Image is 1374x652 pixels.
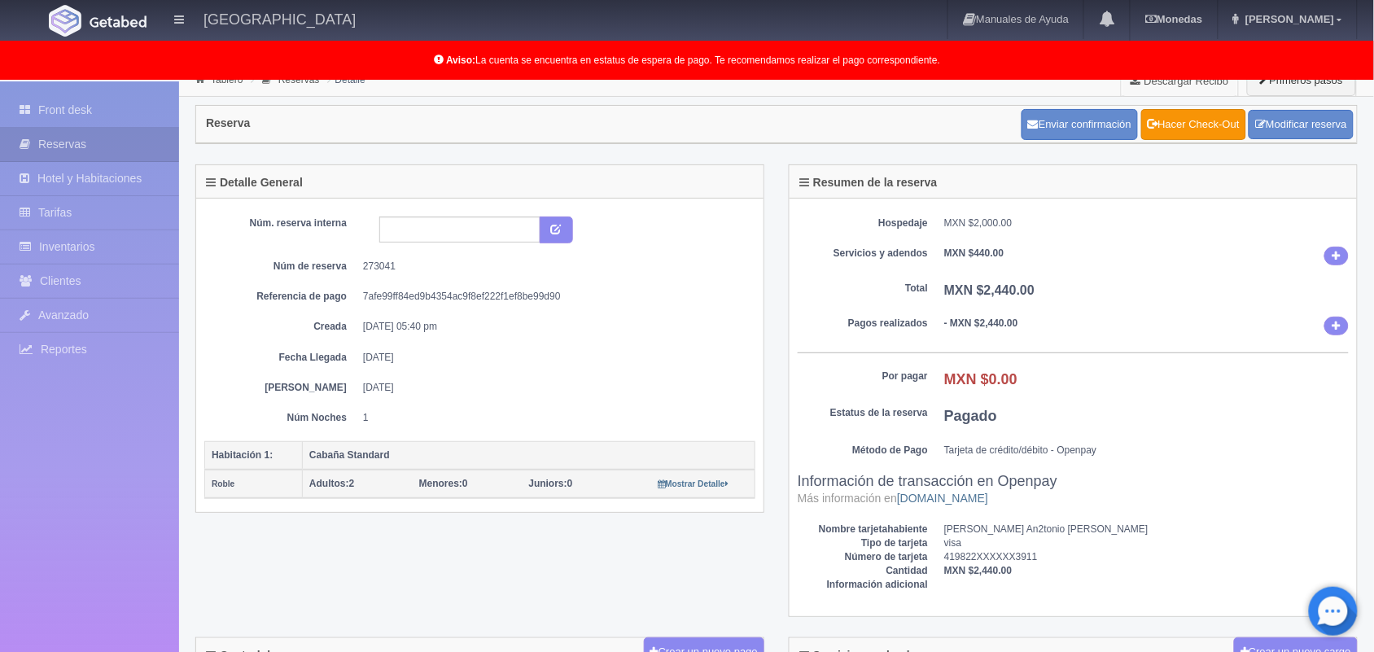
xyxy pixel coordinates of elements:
h4: Reserva [206,117,251,129]
dt: Núm. reserva interna [217,217,347,230]
button: Primeros pasos [1247,64,1356,96]
dt: Núm Noches [217,411,347,425]
strong: Menores: [419,478,462,489]
dd: 273041 [363,260,743,273]
a: Mostrar Detalle [658,478,729,489]
dd: 419822XXXXXX3911 [944,550,1349,564]
dd: [DATE] [363,381,743,395]
dt: Nombre tarjetahabiente [798,523,928,536]
h4: Resumen de la reserva [799,177,938,189]
span: 0 [529,478,573,489]
dt: Estatus de la reserva [798,406,928,420]
span: 2 [309,478,354,489]
img: Getabed [90,15,147,28]
span: 0 [419,478,468,489]
a: [DOMAIN_NAME] [897,492,988,505]
dd: Tarjeta de crédito/débito - Openpay [944,444,1349,457]
b: Habitación 1: [212,449,273,461]
small: Roble [212,479,234,488]
h4: [GEOGRAPHIC_DATA] [203,8,356,28]
dt: Cantidad [798,564,928,578]
b: Pagado [944,408,997,424]
dt: Pagos realizados [798,317,928,330]
dt: Referencia de pago [217,290,347,304]
b: Aviso: [446,55,475,66]
dt: Núm de reserva [217,260,347,273]
strong: Juniors: [529,478,567,489]
button: Enviar confirmación [1022,109,1138,140]
dt: Tipo de tarjeta [798,536,928,550]
small: Mostrar Detalle [658,479,729,488]
h3: Información de transacción en Openpay [798,474,1349,506]
dd: 1 [363,411,743,425]
dt: Total [798,282,928,295]
a: Modificar reserva [1249,110,1354,140]
b: MXN $440.00 [944,247,1004,259]
dt: Fecha Llegada [217,351,347,365]
dd: [DATE] 05:40 pm [363,320,743,334]
a: Hacer Check-Out [1141,109,1246,140]
span: [PERSON_NAME] [1241,13,1334,25]
a: Descargar Recibo [1122,64,1238,97]
b: MXN $2,440.00 [944,565,1012,576]
dt: Por pagar [798,370,928,383]
dt: Creada [217,320,347,334]
dd: visa [944,536,1349,550]
b: MXN $2,440.00 [944,283,1035,297]
strong: Adultos: [309,478,349,489]
dt: Servicios y adendos [798,247,928,260]
dt: Método de Pago [798,444,928,457]
th: Cabaña Standard [303,441,755,470]
b: - MXN $2,440.00 [944,317,1018,329]
small: Más información en [798,492,988,505]
dd: [PERSON_NAME] An2tonio [PERSON_NAME] [944,523,1349,536]
b: Monedas [1145,13,1202,25]
dd: MXN $2,000.00 [944,217,1349,230]
img: Getabed [49,5,81,37]
dt: Hospedaje [798,217,928,230]
dt: [PERSON_NAME] [217,381,347,395]
dt: Número de tarjeta [798,550,928,564]
dt: Información adicional [798,578,928,592]
h4: Detalle General [206,177,303,189]
dd: 7afe99ff84ed9b4354ac9f8ef222f1ef8be99d90 [363,290,743,304]
b: MXN $0.00 [944,371,1017,387]
dd: [DATE] [363,351,743,365]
